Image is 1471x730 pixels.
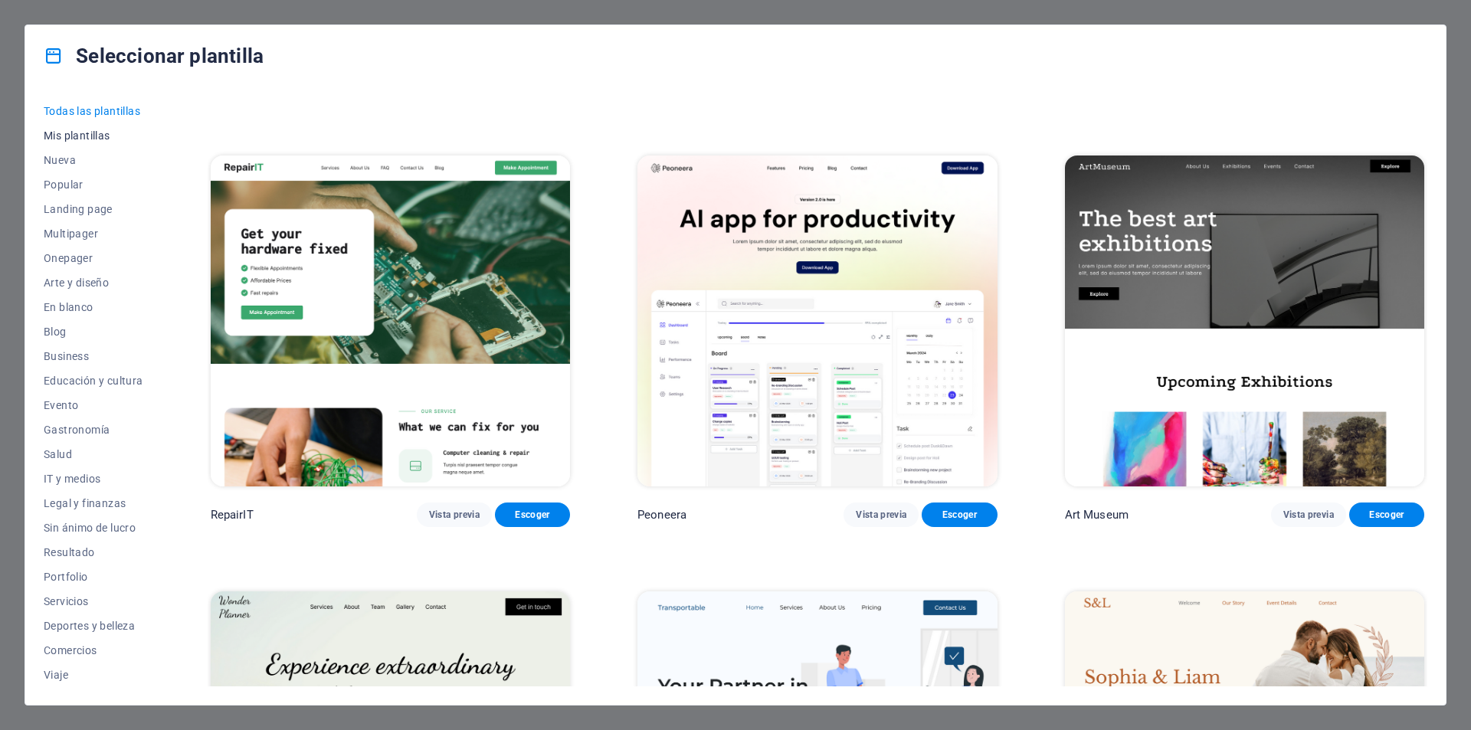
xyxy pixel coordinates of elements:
[44,295,143,319] button: En blanco
[44,565,143,589] button: Portfolio
[495,502,570,527] button: Escoger
[211,155,570,487] img: RepairIT
[922,502,997,527] button: Escoger
[44,614,143,638] button: Deportes y belleza
[44,344,143,368] button: Business
[44,442,143,466] button: Salud
[44,326,143,338] span: Blog
[44,228,143,240] span: Multipager
[44,669,143,681] span: Viaje
[44,620,143,632] span: Deportes y belleza
[44,154,143,166] span: Nueva
[934,509,984,521] span: Escoger
[44,129,143,142] span: Mis plantillas
[44,178,143,191] span: Popular
[844,502,919,527] button: Vista previa
[211,507,254,522] p: RepairIT
[44,105,143,117] span: Todas las plantillas
[44,319,143,344] button: Blog
[44,148,143,172] button: Nueva
[44,522,143,534] span: Sin ánimo de lucro
[44,399,143,411] span: Evento
[44,466,143,491] button: IT y medios
[1361,509,1412,521] span: Escoger
[44,595,143,607] span: Servicios
[44,638,143,663] button: Comercios
[637,507,686,522] p: Peoneera
[44,393,143,417] button: Evento
[44,546,143,558] span: Resultado
[44,497,143,509] span: Legal y finanzas
[856,509,906,521] span: Vista previa
[44,99,143,123] button: Todas las plantillas
[44,203,143,215] span: Landing page
[1065,155,1424,487] img: Art Museum
[417,502,492,527] button: Vista previa
[44,663,143,687] button: Viaje
[44,644,143,656] span: Comercios
[44,368,143,393] button: Educación y cultura
[44,516,143,540] button: Sin ánimo de lucro
[44,417,143,442] button: Gastronomía
[44,491,143,516] button: Legal y finanzas
[44,375,143,387] span: Educación y cultura
[1271,502,1346,527] button: Vista previa
[44,246,143,270] button: Onepager
[44,571,143,583] span: Portfolio
[44,221,143,246] button: Multipager
[44,197,143,221] button: Landing page
[44,589,143,614] button: Servicios
[44,123,143,148] button: Mis plantillas
[44,270,143,295] button: Arte y diseño
[44,473,143,485] span: IT y medios
[44,424,143,436] span: Gastronomía
[44,44,264,68] h4: Seleccionar plantilla
[44,350,143,362] span: Business
[429,509,480,521] span: Vista previa
[1283,509,1334,521] span: Vista previa
[44,448,143,460] span: Salud
[44,277,143,289] span: Arte y diseño
[1349,502,1424,527] button: Escoger
[44,540,143,565] button: Resultado
[1065,507,1129,522] p: Art Museum
[44,301,143,313] span: En blanco
[44,252,143,264] span: Onepager
[637,155,997,487] img: Peoneera
[507,509,558,521] span: Escoger
[44,172,143,197] button: Popular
